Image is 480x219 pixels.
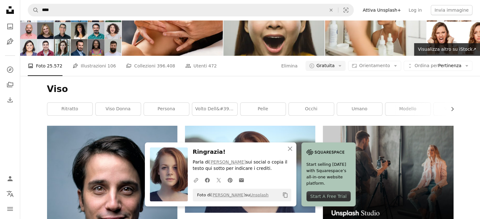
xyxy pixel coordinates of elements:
[385,103,430,115] a: modello
[4,187,16,200] button: Lingua
[213,174,224,186] a: Condividi su Twitter
[337,103,382,115] a: Umano
[414,43,480,56] a: Visualizza altro su iStock↗
[359,5,405,15] a: Attiva Unsplash+
[108,62,116,69] span: 106
[240,103,286,115] a: pelle
[305,61,346,71] button: Gratuita
[418,47,476,52] span: Visualizza altro su iStock ↗
[193,159,291,172] p: Parla di sui social o copia il testo qui sotto per indicare i crediti.
[185,126,315,212] img: fotografia a fuoco superficiale di donna all'aperto durante il giorno
[405,5,426,15] a: Log in
[4,94,16,106] a: Cronologia download
[28,4,39,16] button: Cerca su Unsplash
[306,191,351,201] div: Start A Free Trial
[157,62,175,69] span: 396.408
[211,193,245,197] a: [PERSON_NAME]
[47,103,92,115] a: ritratto
[447,103,453,115] button: scorri la lista a destra
[4,203,16,215] button: Menu
[193,147,291,157] h3: Ringrazia!
[306,161,351,187] span: Start selling [DATE] with Squarespace’s all-in-one website platform.
[194,190,269,200] span: Foto di su
[209,159,246,164] a: [PERSON_NAME]
[324,4,338,16] button: Elimina
[338,4,353,16] button: Ricerca visiva
[144,103,189,115] a: persona
[224,174,236,186] a: Condividi su Pinterest
[4,63,16,76] a: Esplora
[28,4,354,16] form: Trova visual in tutto il sito
[73,56,116,76] a: Illustrazioni 106
[208,62,217,69] span: 472
[281,61,298,71] button: Elimina
[192,103,237,115] a: volto dell&#39;uomo
[185,56,217,76] a: Utenti 472
[47,84,453,95] h1: Viso
[317,63,335,69] span: Gratuita
[202,174,213,186] a: Condividi su Facebook
[96,103,141,115] a: viso donna
[301,142,356,206] a: Start selling [DATE] with Squarespace’s all-in-one website platform.Start A Free Trial
[4,78,16,91] a: Collezioni
[236,174,247,186] a: Condividi per email
[4,172,16,185] a: Accedi / Registrati
[404,61,472,71] button: Ordina perPertinenza
[250,193,269,197] a: Unsplash
[415,63,461,69] span: Pertinenza
[306,147,344,157] img: file-1705255347840-230a6ab5bca9image
[434,103,479,115] a: viso uomo
[431,5,472,15] button: Invia immagine
[126,56,175,76] a: Collezioni 396.408
[415,63,438,68] span: Ordina per
[4,35,16,48] a: Illustrazioni
[348,61,401,71] button: Orientamento
[359,63,390,68] span: Orientamento
[280,190,291,200] button: Copia negli appunti
[4,20,16,33] a: Foto
[289,103,334,115] a: occhi
[4,4,16,18] a: Home — Unsplash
